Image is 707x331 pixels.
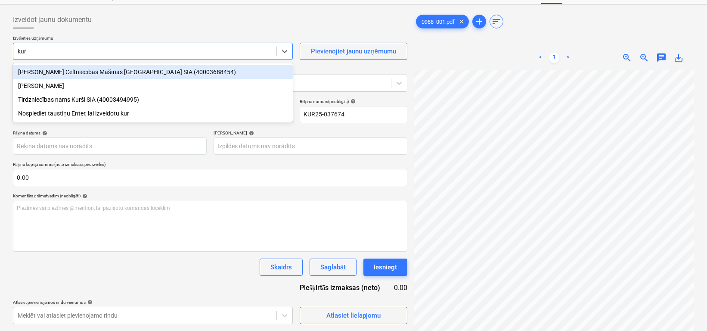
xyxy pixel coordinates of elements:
div: Skaidrs [270,262,292,273]
div: Atlasiet lielapjomu [326,310,381,321]
span: help [40,131,47,136]
input: Rēķina numurs [300,106,407,123]
div: [PERSON_NAME] [214,130,407,136]
div: Rēķina numurs (neobligāti) [300,99,407,104]
div: Nospiediet taustiņu Enter, lai izveidotu kur [13,106,293,120]
button: Skaidrs [260,259,303,276]
p: Izvēlieties uzņēmumu [13,35,293,43]
a: Next page [563,53,573,63]
p: Rēķina kopējā summa (neto izmaksas, pēc izvēles) [13,162,407,169]
div: Piešķirtās izmaksas (neto) [293,283,394,293]
div: Pievienojiet jaunu uzņēmumu [311,46,396,57]
span: clear [456,16,467,27]
button: Iesniegt [363,259,407,276]
span: zoom_out [639,53,649,63]
span: help [349,99,356,104]
button: Saglabāt [310,259,357,276]
input: Izpildes datums nav norādīts [214,137,407,155]
input: Rēķina datums nav norādīts [13,137,207,155]
span: help [247,131,254,136]
button: Pievienojiet jaunu uzņēmumu [300,43,407,60]
div: [PERSON_NAME] [13,79,293,93]
span: save_alt [673,53,684,63]
div: 0988_001.pdf [416,15,469,28]
span: 0988_001.pdf [416,19,460,25]
div: SHAKUR SIA [13,79,293,93]
span: help [81,194,87,199]
button: Atlasiet lielapjomu [300,307,407,324]
span: help [86,300,93,305]
iframe: Chat Widget [664,290,707,331]
div: Kurt Koenig Celtniecības Mašīnas Latvija SIA (40003688454) [13,65,293,79]
div: Iesniegt [374,262,397,273]
div: Rēķina datums [13,130,207,136]
div: Komentārs grāmatvedim (neobligāti) [13,193,407,199]
div: Tirdzniecības nams Kurši SIA (40003494995) [13,93,293,106]
div: Atlasiet pievienojamos rindu vienumus [13,300,293,305]
a: Page 1 is your current page [549,53,559,63]
div: 0.00 [394,283,407,293]
span: chat [656,53,667,63]
span: Izveidot jaunu dokumentu [13,15,92,25]
div: [PERSON_NAME] Celtniecības Mašīnas [GEOGRAPHIC_DATA] SIA (40003688454) [13,65,293,79]
input: Rēķina kopējā summa (neto izmaksas, pēc izvēles) [13,169,407,186]
div: Saglabāt [320,262,346,273]
span: sort [491,16,502,27]
span: add [474,16,484,27]
span: zoom_in [622,53,632,63]
a: Previous page [535,53,546,63]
